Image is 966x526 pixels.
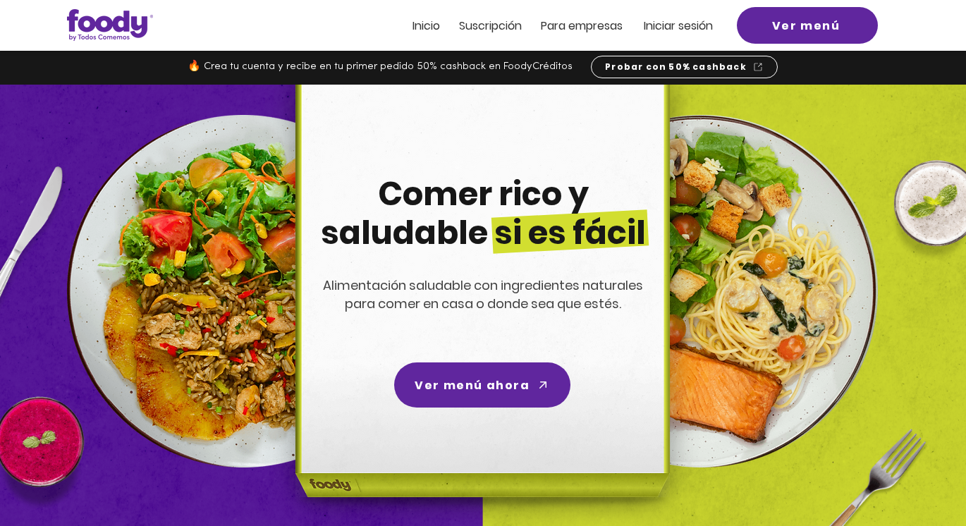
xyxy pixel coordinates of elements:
img: Logo_Foody V2.0.0 (3).png [67,9,153,41]
a: Inicio [412,20,440,32]
span: Ver menú ahora [415,377,530,394]
span: Suscripción [459,18,522,34]
a: Ver menú ahora [394,362,570,408]
img: left-dish-compress.png [67,115,420,467]
a: Iniciar sesión [644,20,713,32]
a: Para empresas [541,20,623,32]
a: Probar con 50% cashback [591,56,778,78]
span: Alimentación saludable con ingredientes naturales para comer en casa o donde sea que estés. [323,276,643,312]
span: Probar con 50% cashback [605,61,747,73]
span: 🔥 Crea tu cuenta y recibe en tu primer pedido 50% cashback en FoodyCréditos [188,61,573,72]
span: Ver menú [772,17,840,35]
span: ra empresas [554,18,623,34]
a: Suscripción [459,20,522,32]
span: Iniciar sesión [644,18,713,34]
span: Inicio [412,18,440,34]
span: Pa [541,18,554,34]
span: Comer rico y saludable si es fácil [321,171,646,255]
a: Ver menú [737,7,878,44]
